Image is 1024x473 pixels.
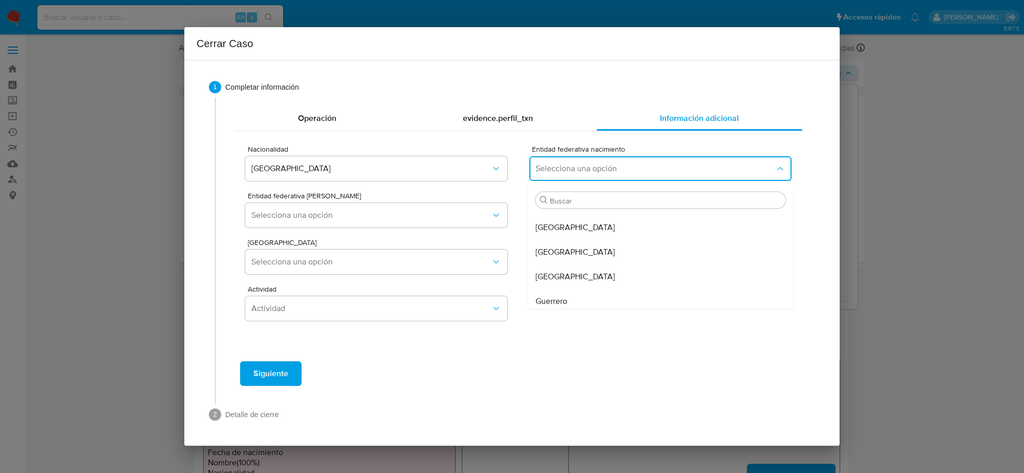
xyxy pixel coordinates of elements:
span: Selecciona una opción [251,257,491,267]
span: Nacionalidad [248,146,510,153]
span: Selecciona una opción [251,210,491,220]
span: Entidad federativa [PERSON_NAME] [248,192,510,199]
button: Selecciona una opción [245,250,507,274]
span: Actividad [251,303,491,314]
button: Siguiente [240,361,302,386]
button: Selecciona una opción [245,203,507,228]
span: [GEOGRAPHIC_DATA] [251,163,491,174]
span: Operación [298,112,336,124]
span: [GEOGRAPHIC_DATA] [536,247,615,257]
input: Buscar [550,196,781,205]
span: Actividad [248,285,510,293]
h2: Cerrar Caso [197,35,827,52]
ul: Entidad federativa nacimiento [527,211,794,309]
div: complementary-information [234,106,802,131]
text: 1 [214,84,217,91]
button: Selecciona una opción [529,156,792,181]
text: 2 [214,411,217,418]
span: Completar información [225,82,815,92]
button: [GEOGRAPHIC_DATA] [245,156,507,181]
button: Actividad [245,296,507,321]
span: Información adicional [660,112,739,124]
span: Entidad federativa nacimiento [532,146,794,153]
span: Detalle de cierre [225,409,815,420]
span: [GEOGRAPHIC_DATA] [536,272,615,282]
span: [GEOGRAPHIC_DATA] [248,239,510,246]
span: Guerrero [536,296,567,306]
span: Siguiente [253,362,288,385]
span: [GEOGRAPHIC_DATA] [536,222,615,233]
span: Selecciona una opción [536,163,775,174]
span: evidence.perfil_txn [463,112,533,124]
